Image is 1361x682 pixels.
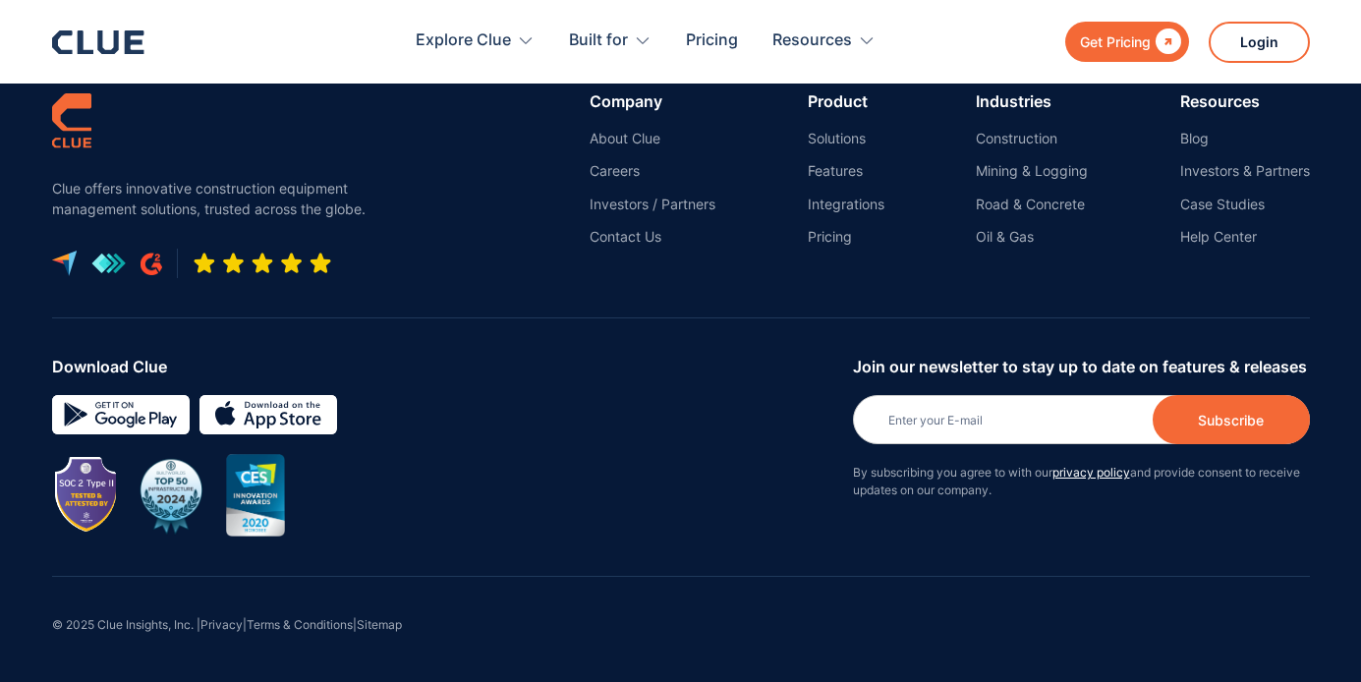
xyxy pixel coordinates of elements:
[590,228,715,246] a: Contact Us
[976,228,1088,246] a: Oil & Gas
[416,10,511,72] div: Explore Clue
[1151,29,1181,54] div: 
[141,253,162,276] img: G2 review platform icon
[193,252,332,275] img: Five-star rating icon
[853,464,1310,499] p: By subscribing you agree to with our and provide consent to receive updates on our company.
[590,162,715,180] a: Careers
[772,10,852,72] div: Resources
[976,196,1088,213] a: Road & Concrete
[357,617,402,632] a: Sitemap
[52,395,190,434] img: Google simple icon
[808,162,884,180] a: Features
[200,617,243,632] a: Privacy
[52,358,838,375] div: Download Clue
[416,10,535,72] div: Explore Clue
[976,92,1088,110] div: Industries
[772,10,876,72] div: Resources
[131,455,211,536] img: BuiltWorlds Top 50 Infrastructure 2024 award badge with
[976,162,1088,180] a: Mining & Logging
[590,196,715,213] a: Investors / Partners
[1052,465,1130,480] a: privacy policy
[853,358,1310,519] form: Newsletter
[226,454,285,536] img: CES innovation award 2020 image
[52,251,77,276] img: capterra logo icon
[590,130,715,147] a: About Clue
[808,92,884,110] div: Product
[52,178,376,219] p: Clue offers innovative construction equipment management solutions, trusted across the globe.
[808,228,884,246] a: Pricing
[1180,130,1310,147] a: Blog
[1065,22,1189,62] a: Get Pricing
[808,130,884,147] a: Solutions
[686,10,738,72] a: Pricing
[1180,196,1310,213] a: Case Studies
[1180,162,1310,180] a: Investors & Partners
[1080,29,1151,54] div: Get Pricing
[853,395,1310,444] input: Enter your E-mail
[1180,92,1310,110] div: Resources
[91,253,126,274] img: get app logo
[569,10,628,72] div: Built for
[590,92,715,110] div: Company
[247,617,353,632] a: Terms & Conditions
[52,92,91,148] img: clue logo simple
[1153,395,1310,444] input: Subscribe
[199,395,337,434] img: download on the App store
[1209,22,1310,63] a: Login
[57,459,116,532] img: Image showing SOC 2 TYPE II badge for CLUE
[808,196,884,213] a: Integrations
[976,130,1088,147] a: Construction
[1180,228,1310,246] a: Help Center
[569,10,652,72] div: Built for
[853,358,1310,375] div: Join our newsletter to stay up to date on features & releases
